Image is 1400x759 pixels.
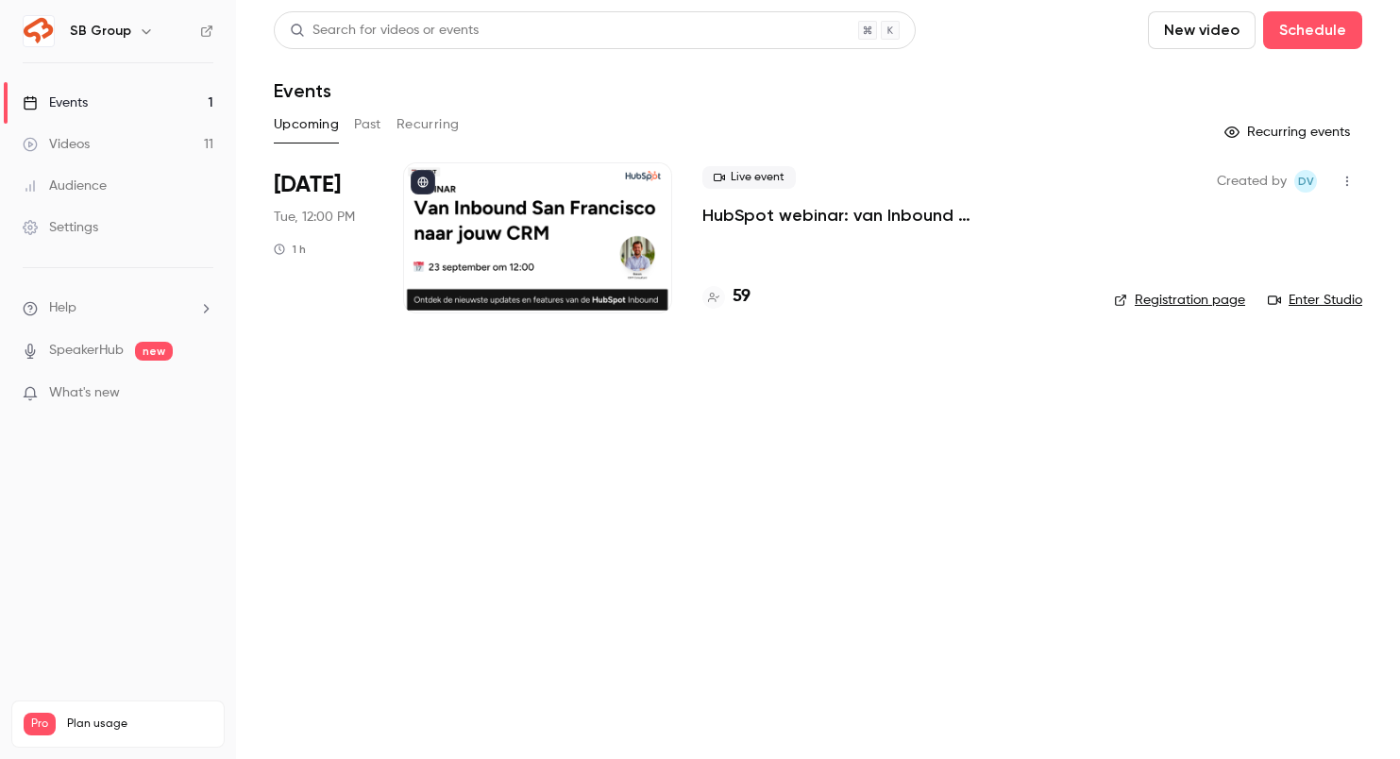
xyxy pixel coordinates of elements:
[274,79,331,102] h1: Events
[23,177,107,195] div: Audience
[23,93,88,112] div: Events
[191,385,213,402] iframe: Noticeable Trigger
[702,166,796,189] span: Live event
[49,298,76,318] span: Help
[1148,11,1256,49] button: New video
[70,22,131,41] h6: SB Group
[274,110,339,140] button: Upcoming
[1263,11,1362,49] button: Schedule
[49,341,124,361] a: SpeakerHub
[396,110,460,140] button: Recurring
[274,170,341,200] span: [DATE]
[1294,170,1317,193] span: Dante van der heijden
[1268,291,1362,310] a: Enter Studio
[23,218,98,237] div: Settings
[354,110,381,140] button: Past
[67,717,212,732] span: Plan usage
[1216,117,1362,147] button: Recurring events
[274,162,373,313] div: Sep 23 Tue, 12:00 PM (Europe/Amsterdam)
[274,208,355,227] span: Tue, 12:00 PM
[49,383,120,403] span: What's new
[24,713,56,735] span: Pro
[702,204,1084,227] a: HubSpot webinar: van Inbound [GEOGRAPHIC_DATA][PERSON_NAME] jouw CRM
[274,242,306,257] div: 1 h
[702,284,751,310] a: 59
[1114,291,1245,310] a: Registration page
[1217,170,1287,193] span: Created by
[1298,170,1314,193] span: Dv
[135,342,173,361] span: new
[290,21,479,41] div: Search for videos or events
[23,298,213,318] li: help-dropdown-opener
[23,135,90,154] div: Videos
[733,284,751,310] h4: 59
[24,16,54,46] img: SB Group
